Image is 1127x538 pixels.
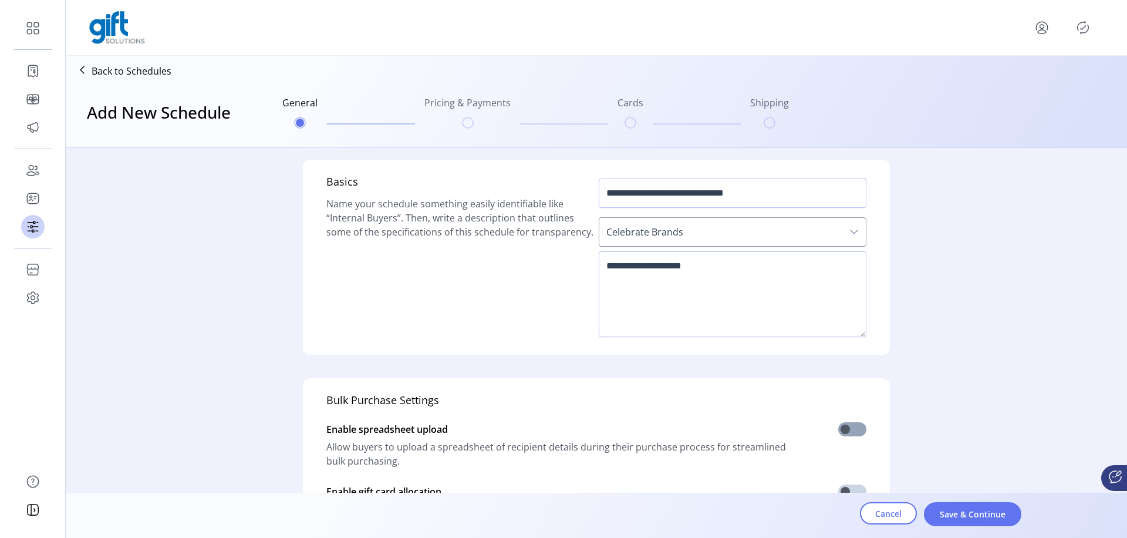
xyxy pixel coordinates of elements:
[875,507,902,520] span: Cancel
[939,508,1006,520] span: Save & Continue
[326,485,441,499] span: Enable gift card allocation
[1074,18,1092,37] button: Publisher Panel
[326,197,593,238] span: Name your schedule something easily identifiable like “Internal Buyers”. Then, write a descriptio...
[87,100,231,125] h3: Add New Schedule
[924,502,1021,526] button: Save & Continue
[599,218,842,246] span: Celebrate Brands
[326,422,448,436] span: Enable spreadsheet upload
[326,440,796,468] span: Allow buyers to upload a spreadsheet of recipient details during their purchase process for strea...
[842,218,866,246] div: dropdown trigger
[860,502,917,524] button: Cancel
[326,174,594,197] h5: Basics
[282,96,318,117] h6: General
[89,11,145,44] img: logo
[1032,18,1051,37] button: menu
[326,392,439,415] h5: Bulk Purchase Settings
[92,64,171,78] p: Back to Schedules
